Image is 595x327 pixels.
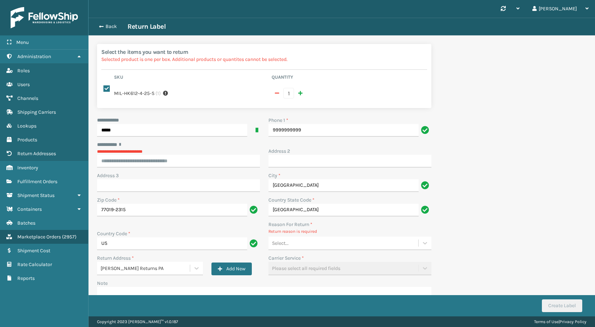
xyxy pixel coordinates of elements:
span: Shipment Status [17,192,55,198]
h2: Select the items you want to return [101,48,427,56]
span: Shipping Carriers [17,109,56,115]
label: Address 2 [268,147,290,155]
button: Add New [211,263,252,275]
label: Reason For Return [268,221,312,228]
span: Containers [17,206,42,212]
div: [PERSON_NAME] Returns PA [101,265,191,272]
span: Rate Calculator [17,261,52,267]
label: Address 3 [97,172,119,179]
label: Country State Code [268,196,314,204]
span: Lookups [17,123,36,129]
a: Terms of Use [534,319,559,324]
p: Copyright 2023 [PERSON_NAME]™ v 1.0.187 [97,316,178,327]
button: Back [95,23,127,30]
span: ( 2957 ) [62,234,76,240]
a: Privacy Policy [560,319,586,324]
label: Note [97,280,108,286]
span: Fulfillment Orders [17,179,57,185]
label: Phone 1 [268,117,288,124]
label: City [268,172,280,179]
div: Select... [272,239,289,247]
label: Carrier Service [268,254,304,262]
span: Channels [17,95,38,101]
img: logo [11,7,78,28]
label: Zip Code [97,196,120,204]
span: Batches [17,220,35,226]
span: Inventory [17,165,38,171]
button: Create Label [542,299,582,312]
h3: Return Label [127,22,166,31]
th: Quantity [270,74,427,83]
span: Marketplace Orders [17,234,61,240]
th: Sku [112,74,270,83]
span: Roles [17,68,30,74]
span: Products [17,137,37,143]
div: | [534,316,586,327]
label: Country Code [97,230,130,237]
label: MIL-HK612-4-25-S [114,90,154,97]
span: Menu [16,39,29,45]
label: Return Address [97,254,134,262]
p: Selected product is one per box. Additional products or quantites cannot be selected. [101,56,427,63]
span: Reports [17,275,35,281]
span: Shipment Cost [17,248,50,254]
span: Administration [17,53,51,60]
span: Users [17,81,30,88]
span: Return Addresses [17,151,56,157]
span: ( 1 ) [155,90,161,97]
p: Return reason is required [268,228,431,235]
